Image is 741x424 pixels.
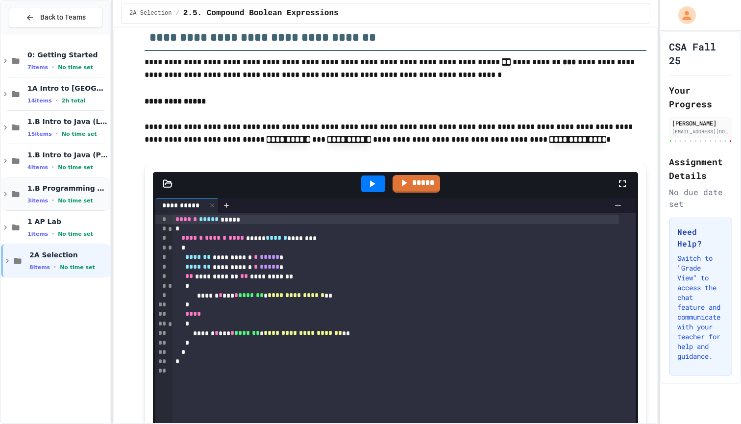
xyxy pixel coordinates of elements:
h1: CSA Fall 25 [669,40,732,67]
span: 3 items [27,198,48,204]
span: 7 items [27,64,48,71]
button: Back to Teams [9,7,102,28]
span: 1 items [27,231,48,237]
span: • [56,130,58,138]
span: • [52,197,54,204]
span: 8 items [29,264,50,271]
span: 1.B Programming Challenges [27,184,108,193]
span: • [54,263,56,271]
div: [EMAIL_ADDRESS][DOMAIN_NAME] [672,128,729,135]
span: 2A Selection [129,9,172,17]
span: 1 AP Lab [27,217,108,226]
span: No time set [62,131,97,137]
h2: Assignment Details [669,155,732,182]
span: No time set [60,264,95,271]
div: No due date set [669,186,732,210]
span: Back to Teams [40,12,86,23]
span: 0: Getting Started [27,50,108,59]
span: • [56,97,58,104]
span: • [52,63,54,71]
span: • [52,230,54,238]
span: 4 items [27,164,48,171]
span: 1.B Intro to Java (Practice) [27,150,108,159]
span: 14 items [27,98,52,104]
span: No time set [58,164,93,171]
span: 2A Selection [29,250,108,259]
div: My Account [668,4,698,26]
span: 1.B Intro to Java (Lesson) [27,117,108,126]
div: [PERSON_NAME] [672,119,729,127]
span: No time set [58,231,93,237]
p: Switch to "Grade View" to access the chat feature and communicate with your teacher for help and ... [677,253,724,361]
span: No time set [58,64,93,71]
span: No time set [58,198,93,204]
span: 1A Intro to [GEOGRAPHIC_DATA] [27,84,108,93]
h3: Need Help? [677,226,724,249]
span: • [52,163,54,171]
span: 15 items [27,131,52,137]
span: 2.5. Compound Boolean Expressions [183,7,339,19]
h2: Your Progress [669,83,732,111]
span: 2h total [62,98,86,104]
span: / [176,9,179,17]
